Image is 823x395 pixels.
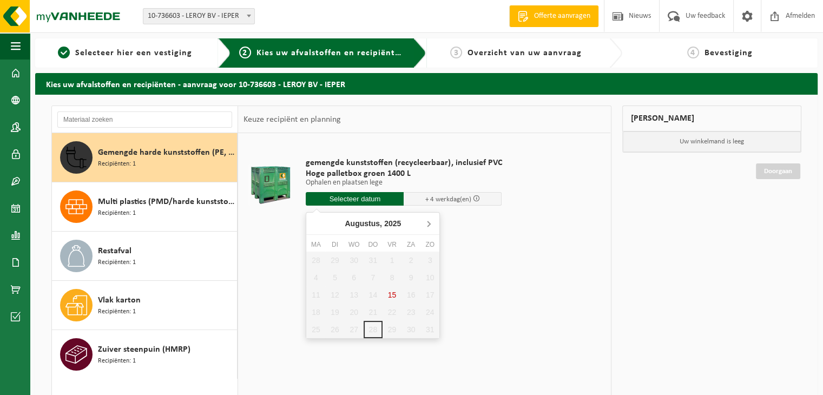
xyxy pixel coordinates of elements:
span: Kies uw afvalstoffen en recipiënten [256,49,405,57]
div: za [401,239,420,250]
span: Recipiënten: 1 [98,258,136,268]
span: Multi plastics (PMD/harde kunststoffen/spanbanden/EPS/folie naturel/folie gemengd) [98,195,234,208]
p: Ophalen en plaatsen lege [306,179,502,187]
a: Doorgaan [756,163,800,179]
span: Zuiver steenpuin (HMRP) [98,343,190,356]
button: Zuiver steenpuin (HMRP) Recipiënten: 1 [52,330,238,379]
span: Recipiënten: 1 [98,307,136,317]
span: 10-736603 - LEROY BV - IEPER [143,9,254,24]
a: 1Selecteer hier een vestiging [41,47,209,60]
div: zo [420,239,439,250]
button: Restafval Recipiënten: 1 [52,232,238,281]
button: Multi plastics (PMD/harde kunststoffen/spanbanden/EPS/folie naturel/folie gemengd) Recipiënten: 1 [52,182,238,232]
div: ma [306,239,325,250]
div: vr [383,239,401,250]
span: Recipiënten: 1 [98,159,136,169]
span: gemengde kunststoffen (recycleerbaar), inclusief PVC [306,157,502,168]
span: Vlak karton [98,294,141,307]
i: 2025 [384,220,401,227]
span: Gemengde harde kunststoffen (PE, PP en PVC), recycleerbaar (industrieel) [98,146,234,159]
p: Uw winkelmand is leeg [623,131,801,152]
input: Selecteer datum [306,192,404,206]
span: 2 [239,47,251,58]
span: Selecteer hier een vestiging [75,49,192,57]
span: 4 [687,47,699,58]
span: Recipiënten: 1 [98,356,136,366]
span: 10-736603 - LEROY BV - IEPER [143,8,255,24]
a: Offerte aanvragen [509,5,598,27]
span: 3 [450,47,462,58]
span: 1 [58,47,70,58]
div: [PERSON_NAME] [622,106,802,131]
button: Gemengde harde kunststoffen (PE, PP en PVC), recycleerbaar (industrieel) Recipiënten: 1 [52,133,238,182]
div: wo [345,239,364,250]
span: Restafval [98,245,131,258]
h2: Kies uw afvalstoffen en recipiënten - aanvraag voor 10-736603 - LEROY BV - IEPER [35,73,818,94]
div: di [325,239,344,250]
span: + 4 werkdag(en) [425,196,471,203]
div: Keuze recipiënt en planning [238,106,346,133]
span: Offerte aanvragen [531,11,593,22]
span: Overzicht van uw aanvraag [468,49,582,57]
input: Materiaal zoeken [57,111,232,128]
span: Hoge palletbox groen 1400 L [306,168,502,179]
div: do [364,239,383,250]
span: Recipiënten: 1 [98,208,136,219]
button: Vlak karton Recipiënten: 1 [52,281,238,330]
div: Augustus, [340,215,405,232]
span: Bevestiging [705,49,753,57]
